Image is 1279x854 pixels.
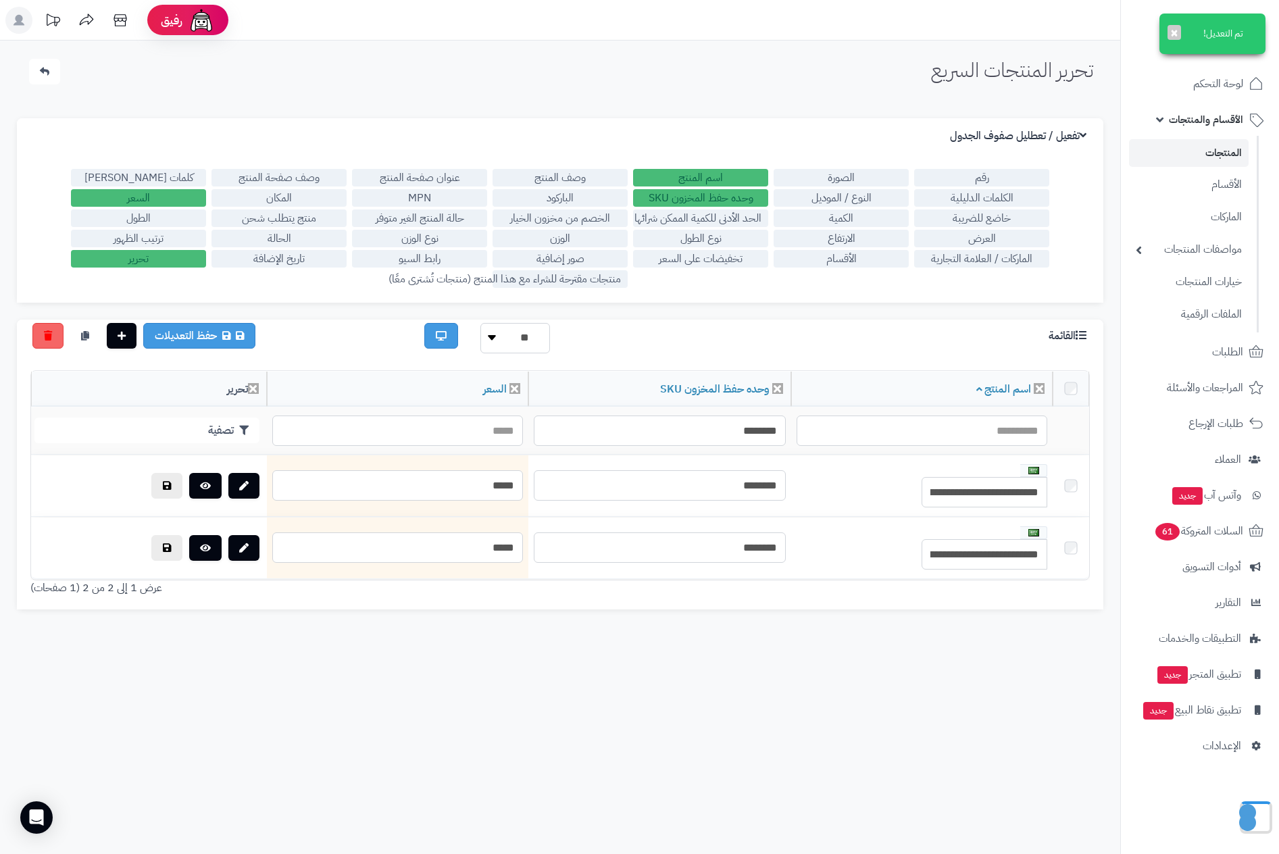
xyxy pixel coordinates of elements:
span: الإعدادات [1203,736,1241,755]
label: الارتفاع [774,230,909,247]
label: الباركود [493,189,628,207]
label: حالة المنتج الغير متوفر [352,209,487,227]
span: جديد [1172,487,1203,505]
span: التطبيقات والخدمات [1159,629,1241,648]
label: الكلمات الدليلية [914,189,1049,207]
label: رابط السيو [352,250,487,268]
a: الأقسام [1129,170,1249,199]
label: وصف المنتج [493,169,628,186]
label: السعر [71,189,206,207]
div: تم التعديل! [1159,14,1265,54]
span: السلات المتروكة [1154,522,1243,541]
label: تاريخ الإضافة [211,250,347,268]
a: الماركات [1129,203,1249,232]
label: MPN [352,189,487,207]
a: اسم المنتج [976,381,1032,397]
img: العربية [1028,467,1039,474]
button: × [1168,25,1181,40]
a: مواصفات المنتجات [1129,235,1249,264]
a: وآتس آبجديد [1129,479,1271,511]
label: تخفيضات على السعر [633,250,768,268]
span: الطلبات [1212,343,1243,361]
span: لوحة التحكم [1193,74,1243,93]
a: الملفات الرقمية [1129,300,1249,329]
span: التقارير [1215,593,1241,612]
label: الصورة [774,169,909,186]
span: تطبيق المتجر [1156,665,1241,684]
label: النوع / الموديل [774,189,909,207]
h3: تفعيل / تعطليل صفوف الجدول [950,130,1090,143]
span: 61 [1154,522,1180,541]
span: أدوات التسويق [1182,557,1241,576]
label: اسم المنتج [633,169,768,186]
span: طلبات الإرجاع [1188,414,1243,433]
label: وحده حفظ المخزون SKU [633,189,768,207]
label: خاضع للضريبة [914,209,1049,227]
a: السلات المتروكة61 [1129,515,1271,547]
a: التطبيقات والخدمات [1129,622,1271,655]
label: ترتيب الظهور [71,230,206,247]
a: تحديثات المنصة [36,7,70,37]
label: الأقسام [774,250,909,268]
label: نوع الطول [633,230,768,247]
label: الحد الأدنى للكمية الممكن شرائها [633,209,768,227]
a: أدوات التسويق [1129,551,1271,583]
label: وصف صفحة المنتج [211,169,347,186]
label: الوزن [493,230,628,247]
a: لوحة التحكم [1129,68,1271,100]
span: العملاء [1215,450,1241,469]
label: الخصم من مخزون الخيار [493,209,628,227]
a: وحده حفظ المخزون SKU [660,381,770,397]
a: تطبيق المتجرجديد [1129,658,1271,690]
h1: تحرير المنتجات السريع [931,59,1093,81]
label: تحرير [71,250,206,268]
label: الكمية [774,209,909,227]
a: المراجعات والأسئلة [1129,372,1271,404]
img: ai-face.png [188,7,215,34]
span: الأقسام والمنتجات [1169,110,1243,129]
span: المراجعات والأسئلة [1167,378,1243,397]
a: السعر [483,381,507,397]
a: التقارير [1129,586,1271,619]
label: رقم [914,169,1049,186]
a: الإعدادات [1129,730,1271,762]
a: خيارات المنتجات [1129,268,1249,297]
span: رفيق [161,12,182,28]
label: منتج يتطلب شحن [211,209,347,227]
label: الحالة [211,230,347,247]
div: عرض 1 إلى 2 من 2 (1 صفحات) [20,580,560,596]
div: Open Intercom Messenger [20,801,53,834]
a: الطلبات [1129,336,1271,368]
label: الماركات / العلامة التجارية [914,250,1049,268]
label: نوع الوزن [352,230,487,247]
span: جديد [1157,666,1188,684]
a: طلبات الإرجاع [1129,407,1271,440]
button: تصفية [34,418,259,443]
a: المنتجات [1129,139,1249,167]
span: وآتس آب [1171,486,1241,505]
label: المكان [211,189,347,207]
img: العربية [1028,529,1039,536]
a: حفظ التعديلات [143,323,255,349]
label: صور إضافية [493,250,628,268]
label: العرض [914,230,1049,247]
h3: القائمة [1049,330,1090,343]
th: تحرير [31,372,267,407]
a: تطبيق نقاط البيعجديد [1129,694,1271,726]
label: الطول [71,209,206,227]
span: تطبيق نقاط البيع [1142,701,1241,720]
span: جديد [1143,702,1174,720]
label: منتجات مقترحة للشراء مع هذا المنتج (منتجات تُشترى معًا) [493,270,628,288]
label: عنوان صفحة المنتج [352,169,487,186]
a: العملاء [1129,443,1271,476]
label: كلمات [PERSON_NAME] [71,169,206,186]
